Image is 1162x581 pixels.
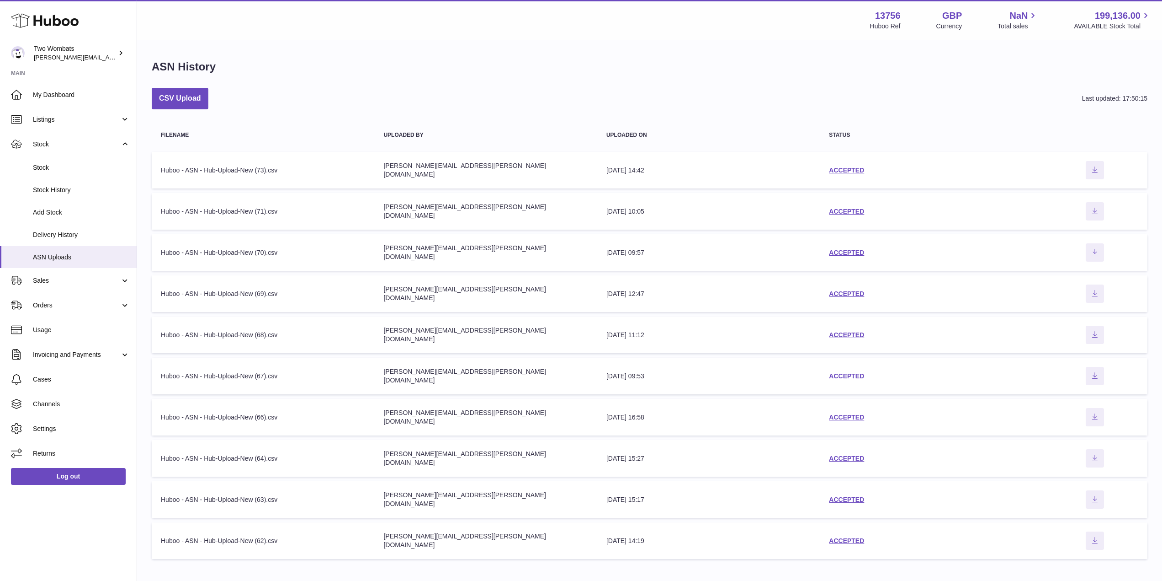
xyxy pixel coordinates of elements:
[33,425,130,433] span: Settings
[829,290,864,297] a: ACCEPTED
[152,59,216,74] h1: ASN History
[1074,22,1151,31] span: AVAILABLE Stock Total
[383,532,588,549] div: [PERSON_NAME][EMAIL_ADDRESS][PERSON_NAME][DOMAIN_NAME]
[936,22,962,31] div: Currency
[870,22,901,31] div: Huboo Ref
[383,491,588,508] div: [PERSON_NAME][EMAIL_ADDRESS][PERSON_NAME][DOMAIN_NAME]
[829,455,864,462] a: ACCEPTED
[829,208,864,215] a: ACCEPTED
[374,123,597,147] th: Uploaded by
[1086,490,1104,509] button: Download ASN file
[161,495,365,504] div: Huboo - ASN - Hub-Upload-New (63).csv
[606,454,811,463] div: [DATE] 15:27
[1009,10,1028,22] span: NaN
[1082,94,1147,103] div: Last updated: 17:50:15
[606,290,811,298] div: [DATE] 12:47
[1095,10,1141,22] span: 199,136.00
[383,409,588,426] div: [PERSON_NAME][EMAIL_ADDRESS][PERSON_NAME][DOMAIN_NAME]
[1086,202,1104,221] button: Download ASN file
[1043,123,1147,147] th: actions
[942,10,962,22] strong: GBP
[606,372,811,381] div: [DATE] 09:53
[33,253,130,262] span: ASN Uploads
[998,10,1038,31] a: NaN Total sales
[33,91,130,99] span: My Dashboard
[34,44,116,62] div: Two Wombats
[161,290,365,298] div: Huboo - ASN - Hub-Upload-New (69).csv
[875,10,901,22] strong: 13756
[11,46,25,60] img: philip.carroll@twowombats.com
[606,331,811,339] div: [DATE] 11:12
[33,400,130,409] span: Channels
[383,285,588,302] div: [PERSON_NAME][EMAIL_ADDRESS][PERSON_NAME][DOMAIN_NAME]
[383,161,588,179] div: [PERSON_NAME][EMAIL_ADDRESS][PERSON_NAME][DOMAIN_NAME]
[1086,161,1104,179] button: Download ASN file
[33,301,120,310] span: Orders
[1086,449,1104,468] button: Download ASN file
[33,115,120,124] span: Listings
[597,123,820,147] th: Uploaded on
[606,248,811,257] div: [DATE] 09:57
[161,331,365,339] div: Huboo - ASN - Hub-Upload-New (68).csv
[161,207,365,216] div: Huboo - ASN - Hub-Upload-New (71).csv
[161,248,365,257] div: Huboo - ASN - Hub-Upload-New (70).csv
[33,449,130,458] span: Returns
[1086,408,1104,426] button: Download ASN file
[161,537,365,545] div: Huboo - ASN - Hub-Upload-New (62).csv
[383,203,588,220] div: [PERSON_NAME][EMAIL_ADDRESS][PERSON_NAME][DOMAIN_NAME]
[1086,326,1104,344] button: Download ASN file
[33,375,130,384] span: Cases
[1086,243,1104,262] button: Download ASN file
[606,207,811,216] div: [DATE] 10:05
[1074,10,1151,31] a: 199,136.00 AVAILABLE Stock Total
[33,276,120,285] span: Sales
[152,88,208,109] button: CSV Upload
[829,167,864,174] a: ACCEPTED
[606,166,811,175] div: [DATE] 14:42
[998,22,1038,31] span: Total sales
[829,537,864,544] a: ACCEPTED
[161,372,365,381] div: Huboo - ASN - Hub-Upload-New (67).csv
[829,496,864,503] a: ACCEPTED
[33,326,130,334] span: Usage
[161,413,365,422] div: Huboo - ASN - Hub-Upload-New (66).csv
[1086,532,1104,550] button: Download ASN file
[829,372,864,380] a: ACCEPTED
[1086,285,1104,303] button: Download ASN file
[383,326,588,344] div: [PERSON_NAME][EMAIL_ADDRESS][PERSON_NAME][DOMAIN_NAME]
[33,163,130,172] span: Stock
[33,140,120,149] span: Stock
[161,166,365,175] div: Huboo - ASN - Hub-Upload-New (73).csv
[829,331,864,339] a: ACCEPTED
[11,468,126,484] a: Log out
[383,450,588,467] div: [PERSON_NAME][EMAIL_ADDRESS][PERSON_NAME][DOMAIN_NAME]
[829,414,864,421] a: ACCEPTED
[383,244,588,261] div: [PERSON_NAME][EMAIL_ADDRESS][PERSON_NAME][DOMAIN_NAME]
[33,186,130,194] span: Stock History
[820,123,1042,147] th: Status
[152,123,374,147] th: Filename
[33,350,120,359] span: Invoicing and Payments
[33,208,130,217] span: Add Stock
[1086,367,1104,385] button: Download ASN file
[33,231,130,239] span: Delivery History
[383,367,588,385] div: [PERSON_NAME][EMAIL_ADDRESS][PERSON_NAME][DOMAIN_NAME]
[34,54,232,61] span: [PERSON_NAME][EMAIL_ADDRESS][PERSON_NAME][DOMAIN_NAME]
[606,413,811,422] div: [DATE] 16:58
[606,537,811,545] div: [DATE] 14:19
[606,495,811,504] div: [DATE] 15:17
[161,454,365,463] div: Huboo - ASN - Hub-Upload-New (64).csv
[829,249,864,256] a: ACCEPTED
